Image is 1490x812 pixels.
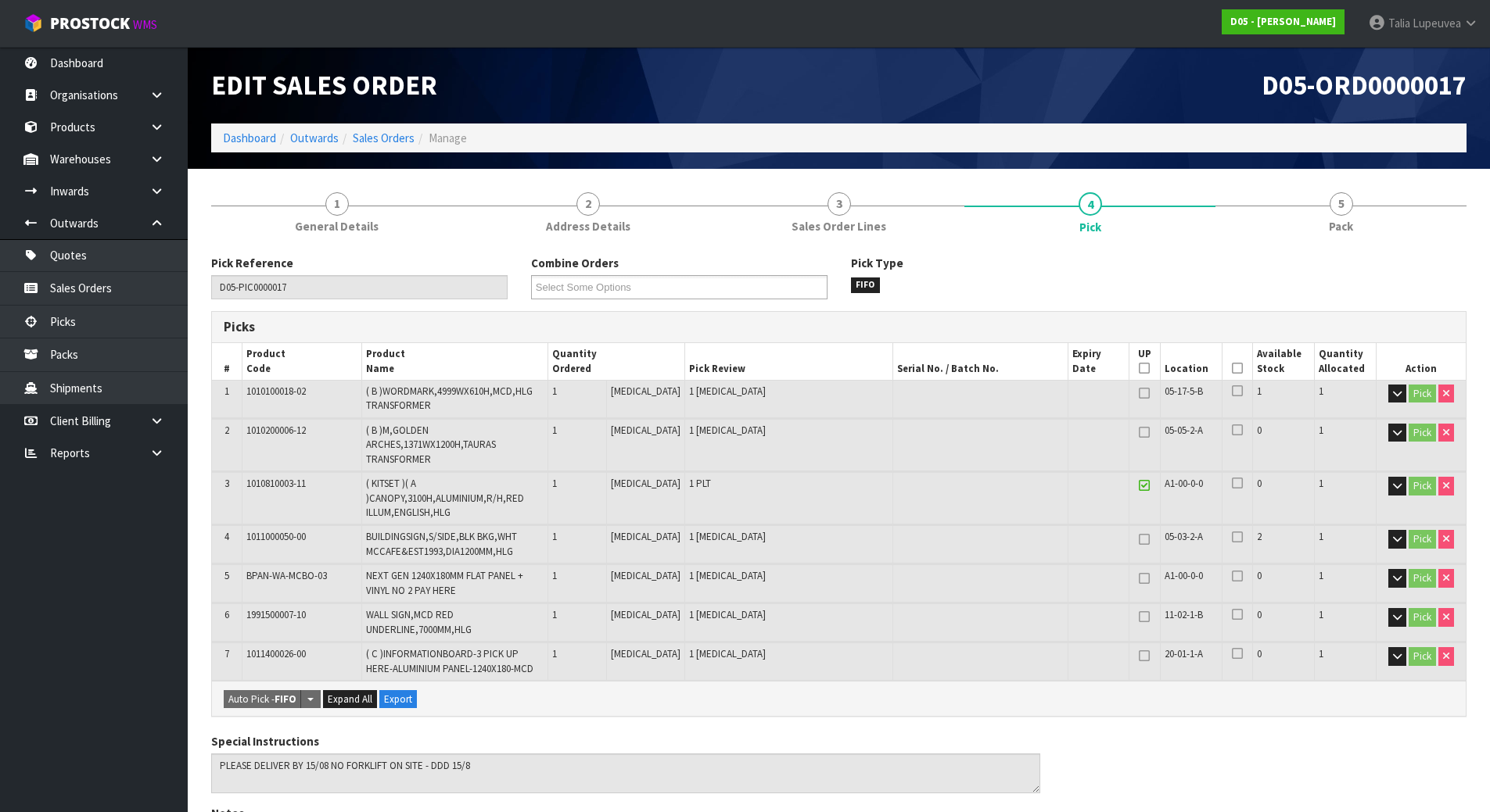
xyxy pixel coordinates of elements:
span: 2 [224,424,229,437]
a: Sales Orders [353,131,415,145]
span: 0 [1257,477,1262,490]
span: [MEDICAL_DATA] [611,424,680,437]
th: Quantity Ordered [548,343,685,380]
span: 1 [1319,530,1323,543]
span: Lupeuvea [1413,16,1461,30]
th: Location [1160,343,1222,380]
span: 1 [552,424,557,437]
label: Pick Reference [211,255,293,271]
span: 3 [224,477,229,490]
span: A1-00-0-0 [1165,569,1203,582]
span: 1 [1319,647,1323,660]
span: 1 [MEDICAL_DATA] [689,385,766,398]
h3: Picks [224,320,828,334]
th: Quantity Allocated [1314,343,1376,380]
span: 1 PLT [689,477,711,490]
span: 1 [1319,424,1323,437]
button: Auto Pick -FIFO [224,690,301,709]
th: Pick Review [685,343,893,380]
span: D05-ORD0000017 [1262,68,1467,102]
span: 1991500007-10 [246,608,306,621]
span: 3 [828,192,851,216]
span: [MEDICAL_DATA] [611,608,680,621]
span: 1 [552,608,557,621]
span: Expand All [328,692,372,706]
span: BUILDINGSIGN,S/SIDE,BLK BKG,WHT MCCAFE&EST1993,DIA1200MM,HLG [366,530,517,557]
span: 1011400026-00 [246,647,306,660]
span: 1 [1257,385,1262,398]
span: 2 [576,192,600,216]
span: 05-05-2-A [1165,424,1203,437]
span: WALL SIGN,MCD RED UNDERLINE,7000MM,HLG [366,608,472,635]
span: 2 [1257,530,1262,543]
label: Combine Orders [531,255,619,271]
span: 1 [1319,608,1323,621]
span: [MEDICAL_DATA] [611,477,680,490]
th: # [212,343,242,380]
th: UP [1129,343,1160,380]
span: 0 [1257,647,1262,660]
a: Outwards [290,131,339,145]
span: 1 [552,569,557,582]
span: 1 [552,477,557,490]
a: D05 - [PERSON_NAME] [1222,9,1345,34]
span: 05-17-5-B [1165,385,1203,398]
span: Talia [1388,16,1410,30]
span: [MEDICAL_DATA] [611,385,680,398]
span: 05-03-2-A [1165,530,1203,543]
button: Pick [1409,569,1436,588]
span: ( C )INFORMATIONBOARD-3 PICK UP HERE-ALUMINIUM PANEL-1240X180-MCD [366,647,533,674]
img: cube-alt.png [23,13,43,33]
span: 1 [552,647,557,660]
span: [MEDICAL_DATA] [611,569,680,582]
small: WMS [133,17,157,32]
span: Pick [1079,219,1101,235]
span: 1010200006-12 [246,424,306,437]
span: 1 [MEDICAL_DATA] [689,530,766,543]
span: 5 [1330,192,1353,216]
span: ( B )M,GOLDEN ARCHES,1371WX1200H,TAURAS TRANSFORMER [366,424,496,466]
button: Pick [1409,647,1436,666]
span: 1 [1319,477,1323,490]
button: Pick [1409,385,1436,403]
th: Available Stock [1252,343,1314,380]
span: A1-00-0-0 [1165,477,1203,490]
span: 0 [1257,424,1262,437]
button: Pick [1409,424,1436,442]
span: 4 [224,530,229,543]
strong: FIFO [275,692,296,706]
span: NEXT GEN 1240X180MM FLAT PANEL + VINYL NO 2 PAY HERE [366,569,523,596]
span: 1 [MEDICAL_DATA] [689,608,766,621]
span: 1 [325,192,349,216]
th: Product Name [362,343,548,380]
span: 5 [224,569,229,582]
span: 1 [1319,385,1323,398]
button: Pick [1409,608,1436,627]
span: 1 [1319,569,1323,582]
strong: D05 - [PERSON_NAME] [1230,15,1336,28]
th: Expiry Date [1068,343,1129,380]
span: FIFO [851,277,881,293]
button: Expand All [323,690,377,709]
th: Serial No. / Batch No. [892,343,1068,380]
span: [MEDICAL_DATA] [611,647,680,660]
span: ProStock [50,13,130,34]
span: Edit Sales Order [211,68,437,102]
label: Special Instructions [211,733,319,749]
button: Export [379,690,417,709]
span: BPAN-WA-MCBO-03 [246,569,327,582]
span: 1 [MEDICAL_DATA] [689,647,766,660]
span: 1010810003-11 [246,477,306,490]
span: 1010100018-02 [246,385,306,398]
span: 20-01-1-A [1165,647,1203,660]
label: Pick Type [851,255,903,271]
a: Dashboard [223,131,276,145]
span: 0 [1257,608,1262,621]
button: Pick [1409,477,1436,495]
span: 7 [224,647,229,660]
span: [MEDICAL_DATA] [611,530,680,543]
span: 6 [224,608,229,621]
span: 1011000050-00 [246,530,306,543]
span: 0 [1257,569,1262,582]
span: ( KITSET )( A )CANOPY,3100H,ALUMINIUM,R/H,RED ILLUM,ENGLISH,HLG [366,477,524,519]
